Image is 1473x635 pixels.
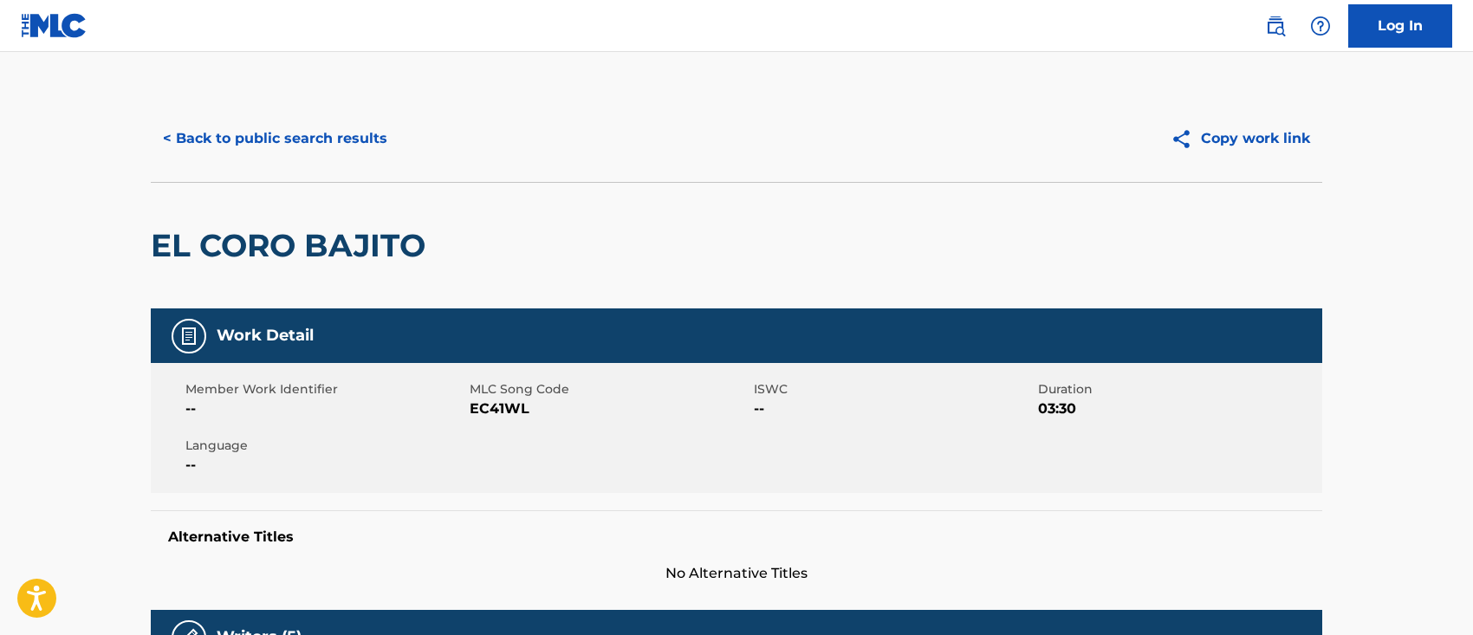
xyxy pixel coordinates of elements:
[470,380,749,398] span: MLC Song Code
[151,563,1322,584] span: No Alternative Titles
[1265,16,1286,36] img: search
[1171,128,1201,150] img: Copy work link
[151,117,399,160] button: < Back to public search results
[1038,380,1318,398] span: Duration
[185,455,465,476] span: --
[217,326,314,346] h5: Work Detail
[178,326,199,347] img: Work Detail
[1258,9,1293,43] a: Public Search
[1038,398,1318,419] span: 03:30
[1158,117,1322,160] button: Copy work link
[754,380,1034,398] span: ISWC
[1386,552,1473,635] iframe: Chat Widget
[168,528,1305,546] h5: Alternative Titles
[151,226,434,265] h2: EL CORO BAJITO
[1348,4,1452,48] a: Log In
[185,398,465,419] span: --
[185,380,465,398] span: Member Work Identifier
[1386,552,1473,635] div: Widget de chat
[1303,9,1338,43] div: Help
[21,13,88,38] img: MLC Logo
[754,398,1034,419] span: --
[185,437,465,455] span: Language
[470,398,749,419] span: EC41WL
[1310,16,1331,36] img: help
